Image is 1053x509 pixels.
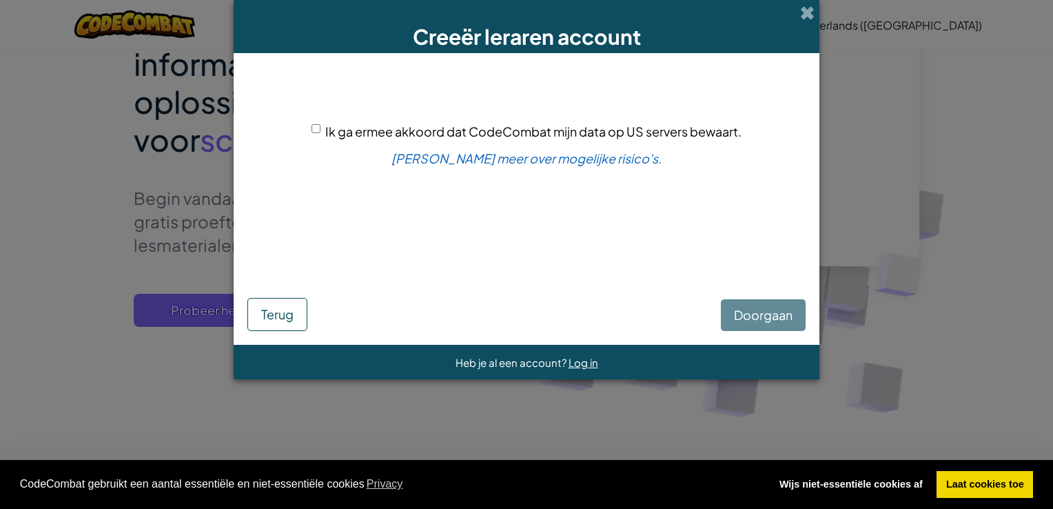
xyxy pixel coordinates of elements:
[311,124,320,133] input: Ik ga ermee akkoord dat CodeCombat mijn data op US servers bewaart.
[391,150,662,166] a: [PERSON_NAME] meer over mogelijke risico's.
[325,123,742,139] span: Ik ga ermee akkoord dat CodeCombat mijn data op US servers bewaart.
[261,306,294,322] span: Terug
[20,474,759,495] span: CodeCombat gebruikt een aantal essentiële en niet-essentiële cookies
[413,23,641,50] span: Creeër leraren account
[456,356,569,369] span: Heb je al een account?
[365,474,405,495] a: learn more about cookies
[569,356,598,369] a: Log in
[937,471,1033,499] a: allow cookies
[770,471,932,499] a: deny cookies
[247,298,307,331] button: Terug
